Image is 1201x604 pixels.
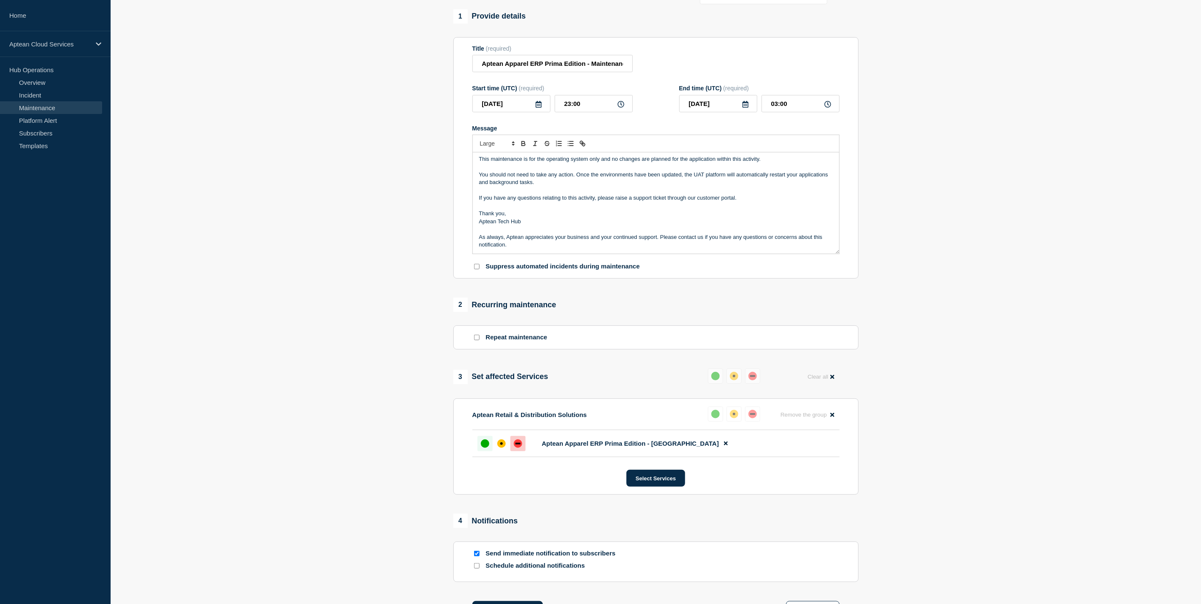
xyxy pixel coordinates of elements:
button: Clear all [802,368,839,385]
span: 4 [453,514,468,528]
div: up [711,410,720,418]
div: down [748,410,757,418]
input: HH:MM [555,95,633,112]
button: affected [727,368,742,384]
div: Recurring maintenance [453,298,556,312]
button: Select Services [626,470,685,487]
p: If you have any questions relating to this activity, please raise a support ticket through our cu... [479,194,833,202]
p: As always, Aptean appreciates your business and your continued support. Please contact us if you ... [479,233,833,249]
p: Repeat maintenance [486,333,548,341]
button: Toggle ordered list [553,138,565,149]
div: Set affected Services [453,370,548,384]
input: Send immediate notification to subscribers [474,551,480,556]
div: Title [472,45,633,52]
p: Aptean Tech Hub [479,218,833,225]
button: up [708,406,723,422]
input: Title [472,55,633,72]
span: (required) [486,45,512,52]
div: Message [473,152,839,254]
div: Provide details [453,9,526,24]
button: Toggle link [577,138,588,149]
div: up [481,439,489,448]
button: Toggle strikethrough text [541,138,553,149]
span: 2 [453,298,468,312]
div: Start time (UTC) [472,85,633,92]
button: Remove the group [775,406,840,423]
div: down [748,372,757,380]
p: You should not need to take any action. Once the environments have been updated, the UAT platform... [479,171,833,187]
input: Repeat maintenance [474,335,480,340]
div: Notifications [453,514,518,528]
span: 1 [453,9,468,24]
button: down [745,368,760,384]
span: Font size [476,138,518,149]
p: Aptean Cloud Services [9,41,90,48]
button: down [745,406,760,422]
span: Remove the group [781,412,827,418]
div: affected [497,439,506,448]
p: Suppress automated incidents during maintenance [486,263,640,271]
button: Toggle italic text [529,138,541,149]
input: HH:MM [762,95,840,112]
span: Aptean Apparel ERP Prima Edition - [GEOGRAPHIC_DATA] [542,440,719,447]
div: Message [472,125,840,132]
p: Send immediate notification to subscribers [486,550,621,558]
input: Suppress automated incidents during maintenance [474,264,480,269]
input: YYYY-MM-DD [679,95,757,112]
input: YYYY-MM-DD [472,95,550,112]
span: 3 [453,370,468,384]
p: Schedule additional notifications [486,562,621,570]
span: (required) [519,85,545,92]
p: Aptean Retail & Distribution Solutions [472,411,587,418]
div: down [514,439,522,448]
button: Toggle bulleted list [565,138,577,149]
input: Schedule additional notifications [474,563,480,569]
p: This maintenance is for the operating system only and no changes are planned for the application ... [479,155,833,163]
div: End time (UTC) [679,85,840,92]
button: affected [727,406,742,422]
button: Toggle bold text [518,138,529,149]
button: up [708,368,723,384]
div: affected [730,372,738,380]
p: Thank you, [479,210,833,217]
div: affected [730,410,738,418]
div: up [711,372,720,380]
span: (required) [723,85,749,92]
